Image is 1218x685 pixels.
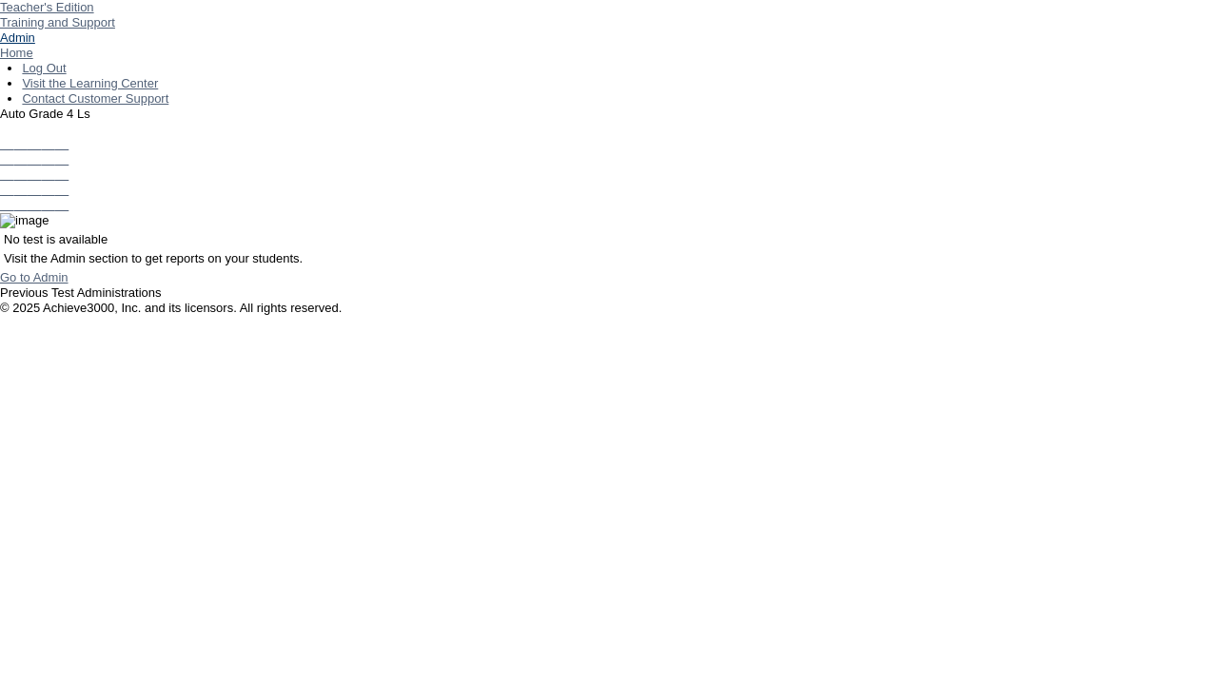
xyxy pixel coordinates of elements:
[22,91,168,106] a: Contact Customer Support
[115,15,123,21] img: teacher_arrow_small.png
[22,61,66,75] a: Log Out
[4,251,1214,266] p: Visit the Admin section to get reports on your students.
[4,232,1214,247] p: No test is available
[22,76,158,90] a: Visit the Learning Center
